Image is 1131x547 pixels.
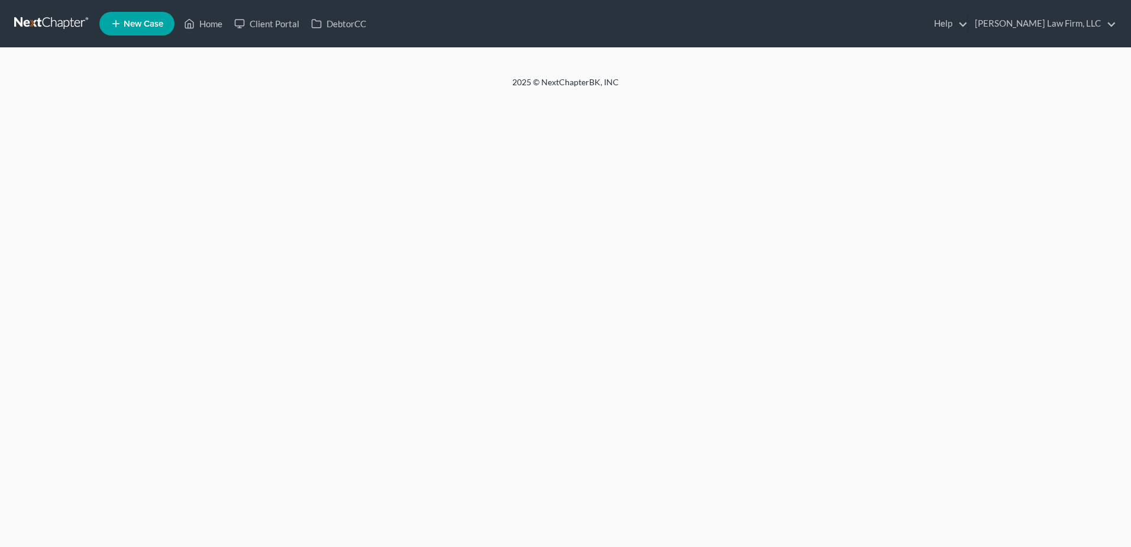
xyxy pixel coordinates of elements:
[99,12,175,36] new-legal-case-button: New Case
[178,13,228,34] a: Home
[969,13,1116,34] a: [PERSON_NAME] Law Firm, LLC
[228,76,903,98] div: 2025 © NextChapterBK, INC
[928,13,968,34] a: Help
[228,13,305,34] a: Client Portal
[305,13,372,34] a: DebtorCC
